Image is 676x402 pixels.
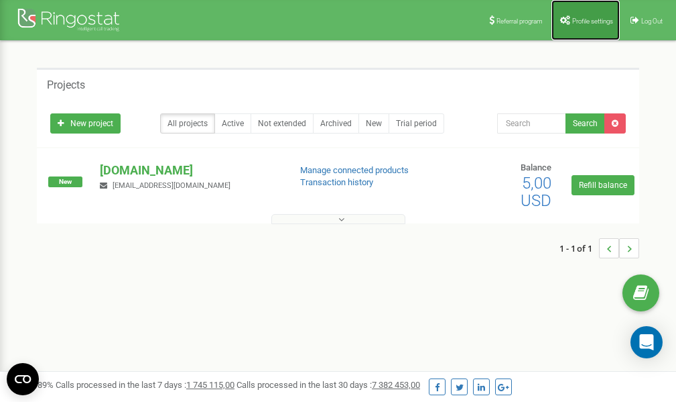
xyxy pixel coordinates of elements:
[47,79,85,91] h5: Projects
[559,225,639,272] nav: ...
[641,17,663,25] span: Log Out
[496,17,543,25] span: Referral program
[571,175,634,195] a: Refill balance
[214,113,251,134] a: Active
[56,380,234,390] span: Calls processed in the last 7 days :
[521,162,551,172] span: Balance
[565,113,605,134] button: Search
[372,380,420,390] u: 7 382 453,00
[236,380,420,390] span: Calls processed in the last 30 days :
[559,238,599,258] span: 1 - 1 of 1
[572,17,613,25] span: Profile settings
[313,113,359,134] a: Archived
[521,174,551,210] span: 5,00 USD
[358,113,389,134] a: New
[48,177,82,187] span: New
[300,165,409,175] a: Manage connected products
[300,177,373,187] a: Transaction history
[497,113,566,134] input: Search
[7,363,39,395] button: Open CMP widget
[251,113,314,134] a: Not extended
[50,113,121,134] a: New project
[186,380,234,390] u: 1 745 115,00
[113,181,230,190] span: [EMAIL_ADDRESS][DOMAIN_NAME]
[100,162,278,179] p: [DOMAIN_NAME]
[389,113,444,134] a: Trial period
[630,326,663,358] div: Open Intercom Messenger
[160,113,215,134] a: All projects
